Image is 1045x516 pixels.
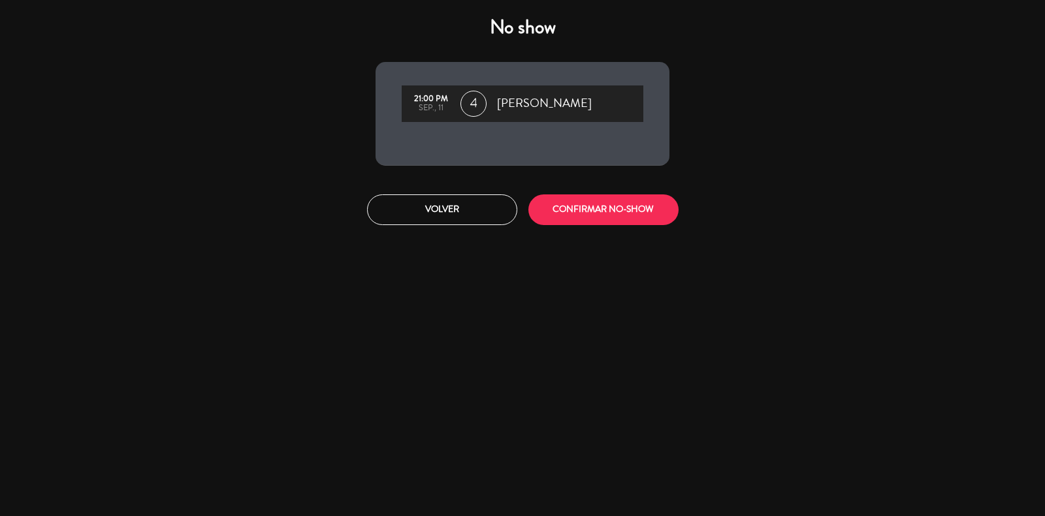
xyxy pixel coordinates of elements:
[367,194,517,225] button: Volver
[408,95,454,104] div: 21:00 PM
[497,94,592,114] span: [PERSON_NAME]
[408,104,454,113] div: sep., 11
[376,16,669,39] h4: No show
[528,194,679,225] button: CONFIRMAR NO-SHOW
[460,91,487,117] span: 4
